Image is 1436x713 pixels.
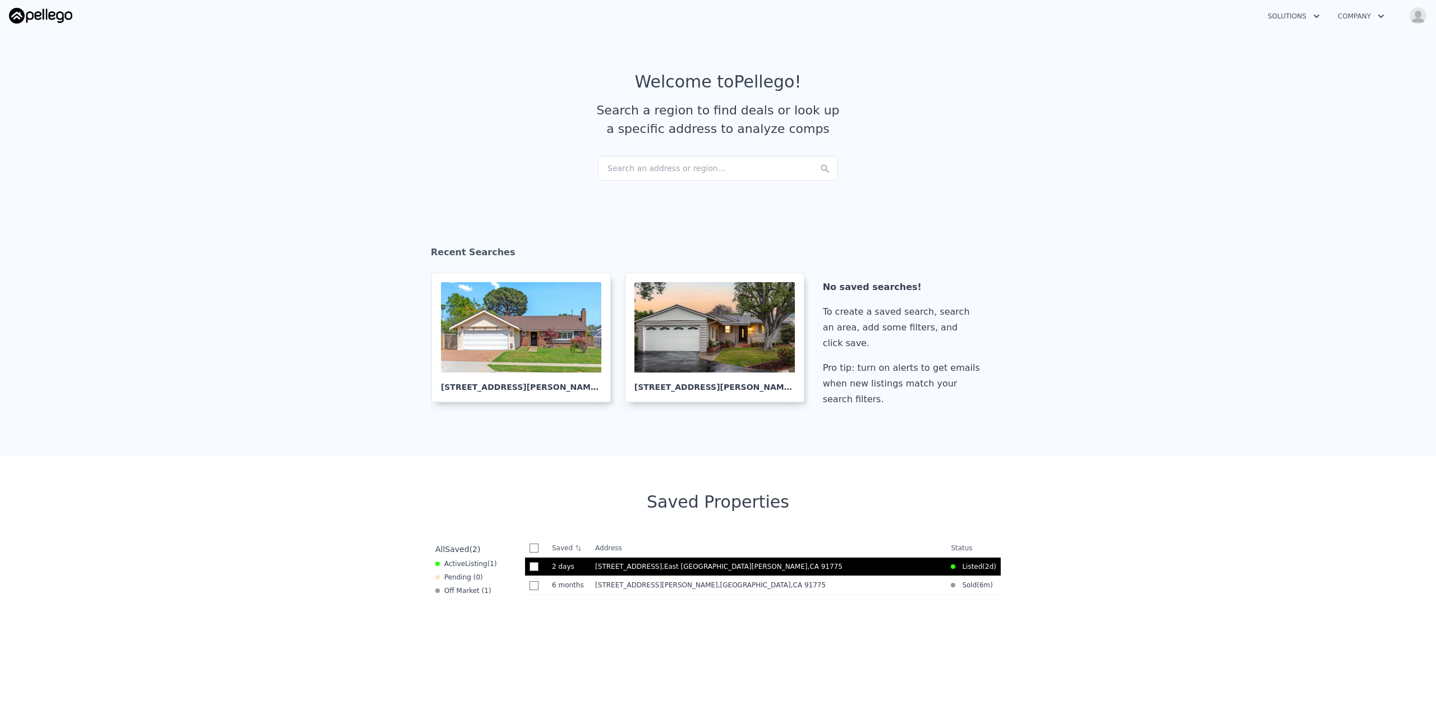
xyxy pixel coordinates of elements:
[444,559,497,568] span: Active ( 1 )
[431,273,620,402] a: [STREET_ADDRESS][PERSON_NAME], [GEOGRAPHIC_DATA]
[592,101,844,138] div: Search a region to find deals or look up a specific address to analyze comps
[591,539,946,558] th: Address
[1409,7,1427,25] img: avatar
[465,560,487,568] span: Listing
[595,563,662,571] span: [STREET_ADDRESS]
[595,581,718,589] span: [STREET_ADDRESS][PERSON_NAME]
[552,581,586,590] time: 2025-04-03 00:53
[955,581,979,590] span: Sold (
[625,273,813,402] a: [STREET_ADDRESS][PERSON_NAME], [GEOGRAPHIC_DATA]
[547,539,591,557] th: Saved
[993,562,996,571] span: )
[662,563,847,571] span: , East [GEOGRAPHIC_DATA][PERSON_NAME]
[1329,6,1393,26] button: Company
[791,581,826,589] span: , CA 91775
[985,562,993,571] time: 2025-09-19 23:24
[598,156,838,181] div: Search an address or region...
[823,279,984,295] div: No saved searches!
[807,563,842,571] span: , CA 91775
[435,573,483,582] div: Pending ( 0 )
[445,545,469,554] span: Saved
[431,237,1005,273] div: Recent Searches
[979,581,990,590] time: 2025-04-06 05:00
[9,8,72,24] img: Pellego
[946,539,1001,558] th: Status
[435,544,480,555] div: All ( 2 )
[431,492,1005,512] div: Saved Properties
[718,581,830,589] span: , [GEOGRAPHIC_DATA]
[635,72,802,92] div: Welcome to Pellego !
[634,372,795,393] div: [STREET_ADDRESS][PERSON_NAME] , [GEOGRAPHIC_DATA]
[1259,6,1329,26] button: Solutions
[435,586,491,595] div: Off Market ( 1 )
[955,562,985,571] span: Listed (
[823,304,984,351] div: To create a saved search, search an area, add some filters, and click save.
[552,562,586,571] time: 2025-09-20 00:14
[441,372,601,393] div: [STREET_ADDRESS][PERSON_NAME] , [GEOGRAPHIC_DATA]
[823,360,984,407] div: Pro tip: turn on alerts to get emails when new listings match your search filters.
[990,581,993,590] span: )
